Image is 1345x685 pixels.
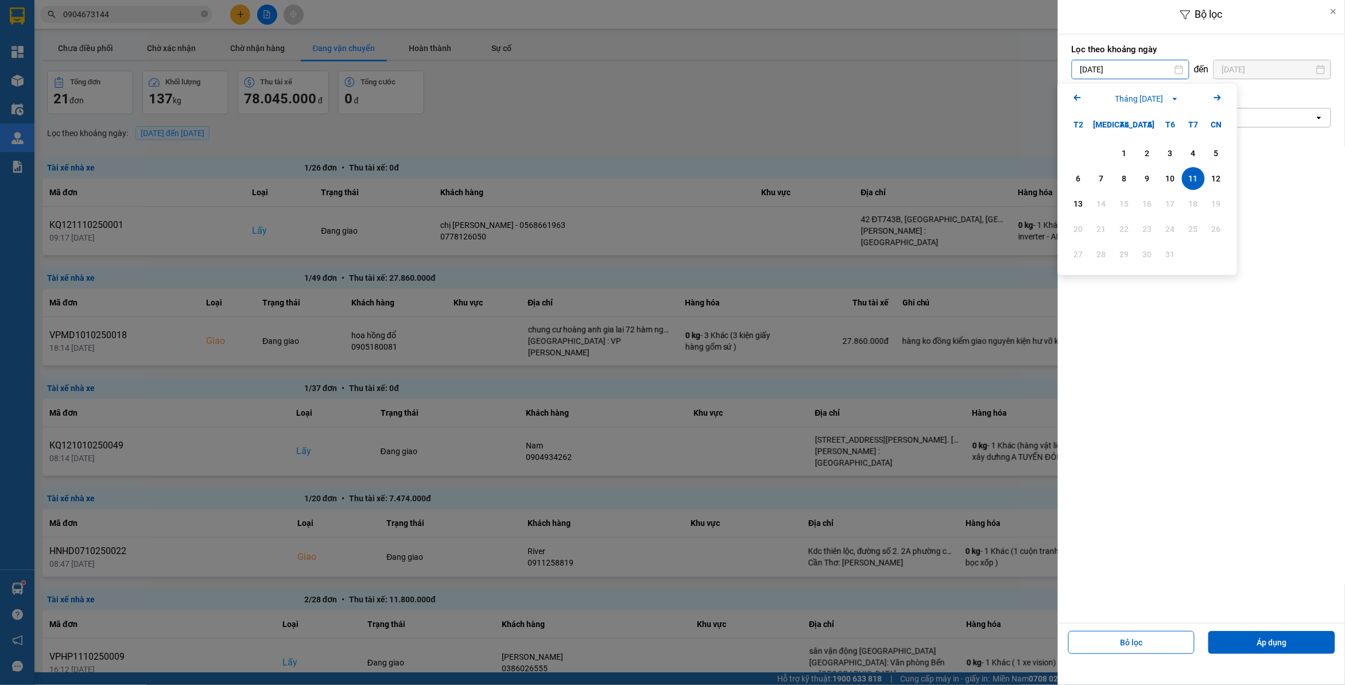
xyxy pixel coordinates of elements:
div: 18 [1185,197,1201,211]
div: 25 [1185,222,1201,236]
div: 20 [1071,222,1087,236]
div: Not available. Chủ Nhật, tháng 10 26 2025. [1205,218,1228,241]
div: 24 [1162,222,1179,236]
div: 27 [1071,247,1087,261]
div: Choose Thứ Ba, tháng 10 7 2025. It's available. [1090,167,1113,190]
div: Not available. Thứ Năm, tháng 10 16 2025. [1136,192,1159,215]
div: 31 [1162,247,1179,261]
div: T6 [1159,113,1182,136]
div: Not available. Thứ Bảy, tháng 10 25 2025. [1182,218,1205,241]
div: Choose Thứ Sáu, tháng 10 3 2025. It's available. [1159,142,1182,165]
div: Choose Chủ Nhật, tháng 10 5 2025. It's available. [1205,142,1228,165]
div: Not available. Thứ Tư, tháng 10 22 2025. [1113,218,1136,241]
div: Not available. Thứ Năm, tháng 10 23 2025. [1136,218,1159,241]
div: Not available. Thứ Ba, tháng 10 21 2025. [1090,218,1113,241]
button: Áp dụng [1208,631,1335,654]
div: Not available. Thứ Năm, tháng 10 30 2025. [1136,243,1159,266]
div: 8 [1117,172,1133,185]
div: Calendar. [1058,84,1237,275]
svg: Arrow Left [1071,91,1084,105]
div: Not available. Thứ Sáu, tháng 10 31 2025. [1159,243,1182,266]
div: 14 [1094,197,1110,211]
div: Choose Chủ Nhật, tháng 10 12 2025. It's available. [1205,167,1228,190]
div: 5 [1208,146,1224,160]
div: Selected. Thứ Bảy, tháng 10 11 2025. It's available. [1182,167,1205,190]
div: 28 [1094,247,1110,261]
div: Choose Thứ Hai, tháng 10 6 2025. It's available. [1067,167,1090,190]
input: Select a date. [1214,60,1331,79]
div: 9 [1139,172,1156,185]
div: 12 [1208,172,1224,185]
svg: open [1315,113,1324,122]
div: 11 [1185,172,1201,185]
div: T7 [1182,113,1205,136]
div: 13 [1071,197,1087,211]
div: 23 [1139,222,1156,236]
button: Next month. [1211,91,1224,106]
div: Not available. Thứ Ba, tháng 10 28 2025. [1090,243,1113,266]
div: 4 [1185,146,1201,160]
div: Choose Thứ Năm, tháng 10 2 2025. It's available. [1136,142,1159,165]
button: Previous month. [1071,91,1084,106]
div: 10 [1162,172,1179,185]
div: Choose Thứ Tư, tháng 10 8 2025. It's available. [1113,167,1136,190]
div: 19 [1208,197,1224,211]
button: Tháng [DATE] [1112,92,1183,105]
div: 26 [1208,222,1224,236]
div: 15 [1117,197,1133,211]
div: 16 [1139,197,1156,211]
div: Not available. Thứ Sáu, tháng 10 17 2025. [1159,192,1182,215]
div: Not available. Thứ Tư, tháng 10 15 2025. [1113,192,1136,215]
div: T2 [1067,113,1090,136]
div: [MEDICAL_DATA] [1090,113,1113,136]
div: Not available. Chủ Nhật, tháng 10 19 2025. [1205,192,1228,215]
div: 30 [1139,247,1156,261]
div: Not available. Thứ Tư, tháng 10 29 2025. [1113,243,1136,266]
div: đến [1189,64,1214,75]
div: Choose Thứ Sáu, tháng 10 10 2025. It's available. [1159,167,1182,190]
div: 6 [1071,172,1087,185]
div: Choose Thứ Bảy, tháng 10 4 2025. It's available. [1182,142,1205,165]
div: 3 [1162,146,1179,160]
div: Not available. Thứ Ba, tháng 10 14 2025. [1090,192,1113,215]
div: Choose Thứ Tư, tháng 10 1 2025. It's available. [1113,142,1136,165]
div: 22 [1117,222,1133,236]
div: Not available. Thứ Hai, tháng 10 27 2025. [1067,243,1090,266]
div: Not available. Thứ Bảy, tháng 10 18 2025. [1182,192,1205,215]
div: 1 [1117,146,1133,160]
div: Not available. Thứ Sáu, tháng 10 24 2025. [1159,218,1182,241]
div: 2 [1139,146,1156,160]
div: 29 [1117,247,1133,261]
input: Select a date. [1072,60,1189,79]
div: T4 [1113,113,1136,136]
div: 17 [1162,197,1179,211]
div: Choose Thứ Năm, tháng 10 9 2025. It's available. [1136,167,1159,190]
div: 21 [1094,222,1110,236]
label: Lọc theo khoảng ngày [1072,44,1331,55]
div: Not available. Thứ Hai, tháng 10 20 2025. [1067,218,1090,241]
div: 7 [1094,172,1110,185]
div: T5 [1136,113,1159,136]
svg: Arrow Right [1211,91,1224,105]
div: Choose Thứ Hai, tháng 10 13 2025. It's available. [1067,192,1090,215]
span: Bộ lọc [1195,8,1223,20]
button: Bỏ lọc [1068,631,1195,654]
div: CN [1205,113,1228,136]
